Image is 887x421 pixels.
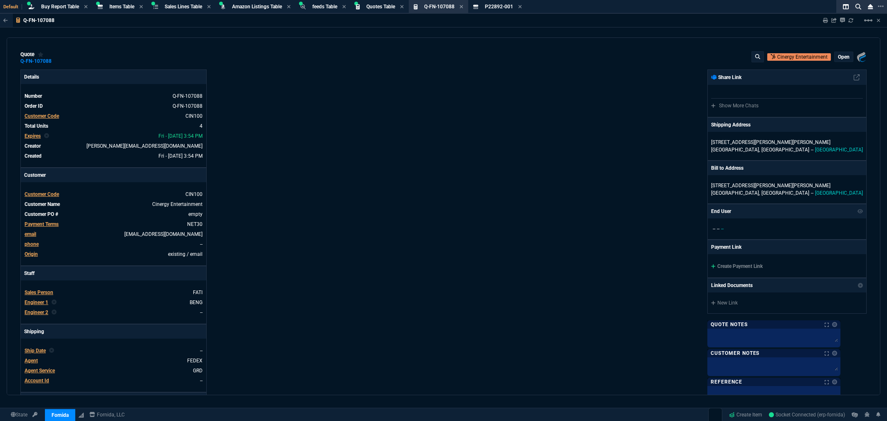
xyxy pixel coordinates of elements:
span: Customer Name [25,201,60,207]
a: Origin [25,251,38,257]
nx-icon: Close Tab [400,4,404,10]
p: Details [21,70,206,84]
p: Payment Link [711,243,741,251]
nx-icon: Close Workbench [865,2,876,12]
p: Sales Order* [21,393,206,407]
nx-icon: Close Tab [342,4,346,10]
p: End User [711,208,731,215]
span: Q-FN-107088 [424,4,455,10]
p: Customer [21,168,206,182]
tr: BENG [24,298,203,307]
mat-icon: Example home icon [863,15,873,25]
div: quote [20,51,44,58]
span: Engineer 2 [25,310,48,315]
span: Creator [25,143,41,149]
span: Quotes Table [366,4,395,10]
span: Account Id [25,378,49,384]
a: Create Item [726,409,766,421]
tr: undefined [24,250,203,258]
span: Default [3,4,22,10]
span: Expires [25,133,41,139]
span: Number [25,93,42,99]
a: Show More Chats [711,103,759,109]
span: -- [811,190,813,196]
span: Buy Report Table [41,4,79,10]
a: CIN100 [185,113,203,119]
a: BENG [190,300,203,305]
span: Sales Person [25,290,53,295]
tr: undefined [24,122,203,130]
tr: mwilliams@cinergy.com [24,230,203,238]
tr: undefined [24,367,203,375]
span: Engineer 1 [25,300,48,305]
span: [GEOGRAPHIC_DATA] [815,147,863,153]
a: Q-FN-107088 [20,61,52,62]
tr: See Marketplace Order [24,92,203,100]
nx-icon: Clear selected rep [52,309,57,316]
div: Add to Watchlist [38,51,44,58]
span: email [25,231,36,237]
p: Quote Notes [711,321,748,328]
span: -- [811,147,813,153]
span: [GEOGRAPHIC_DATA] [761,147,809,153]
nx-icon: Close Tab [518,4,522,10]
tr: See Marketplace Order [24,102,203,110]
nx-icon: Close Tab [84,4,88,10]
tr: undefined [24,142,203,150]
nx-icon: Clear selected rep [44,132,49,140]
span: P22892-001 [485,4,513,10]
nx-icon: Close Tab [287,4,291,10]
span: -- [717,226,719,232]
span: -- [200,348,203,354]
span: Customer PO # [25,211,58,217]
span: existing / email [168,251,203,257]
tr: undefined [24,112,203,120]
nx-icon: Search [852,2,865,12]
nx-icon: Show/Hide End User to Customer [857,208,863,215]
p: Cinergy Entertainment [777,53,828,61]
p: Customer Notes [711,350,759,357]
a: FEDEX [187,358,203,364]
span: [GEOGRAPHIC_DATA] [815,190,863,196]
a: New Link [711,299,863,307]
a: Global State [8,411,30,419]
span: -- [721,226,724,232]
span: Socket Connected (erp-fornida) [769,412,845,418]
a: [EMAIL_ADDRESS][DOMAIN_NAME] [124,231,203,237]
span: [GEOGRAPHIC_DATA] [761,190,809,196]
span: 4 [200,123,203,129]
a: msbcCompanyName [87,411,127,419]
tr: undefined [24,220,203,228]
span: phone [25,241,39,247]
span: See Marketplace Order [173,93,203,99]
tr: undefined [24,132,203,140]
span: Order ID [25,103,43,109]
nx-icon: Close Tab [460,4,463,10]
nx-icon: Back to Table [3,17,8,23]
span: Customer Code [25,191,59,197]
span: -- [713,226,715,232]
span: Ship Date [25,348,46,354]
span: Agent Service [25,368,55,374]
span: Created [25,153,42,159]
p: open [838,54,850,60]
a: NET30 [187,221,203,227]
p: [STREET_ADDRESS][PERSON_NAME][PERSON_NAME] [711,182,863,189]
span: CIN100 [185,191,203,197]
span: feeds Table [312,4,337,10]
tr: undefined [24,347,203,355]
nx-icon: Close Tab [139,4,143,10]
a: wczBgt9d3dxhXLEyAABt [769,411,845,419]
nx-icon: Split Panels [840,2,852,12]
a: Open Customer in hubSpot [767,53,831,61]
a: empty [188,211,203,217]
nx-icon: Clear selected rep [52,299,57,306]
tr: undefined [24,152,203,160]
span: 2025-10-03T15:54:06.617Z [158,153,203,159]
a: -- [200,241,203,247]
tr: undefined [24,190,203,198]
a: API TOKEN [30,411,40,419]
span: [GEOGRAPHIC_DATA], [711,190,760,196]
span: Total Units [25,123,48,129]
